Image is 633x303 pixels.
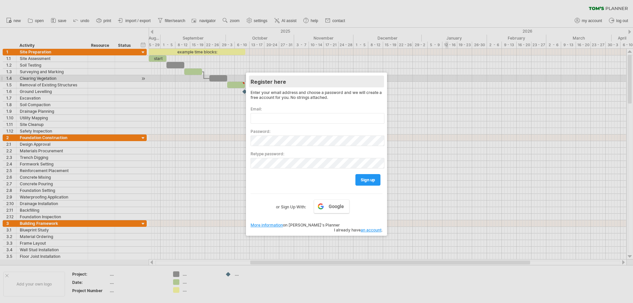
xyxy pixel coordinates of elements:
a: an account [361,227,381,232]
span: sign up [361,177,375,182]
label: Retype password: [251,151,382,156]
a: Google [314,199,349,213]
span: Google [329,204,344,209]
label: or Sign Up With: [276,199,306,211]
label: Password: [251,129,382,134]
label: Email: [251,106,382,111]
div: Enter your email address and choose a password and we will create a free account for you. No stri... [251,90,382,100]
span: I already have . [334,227,382,232]
a: More information [251,223,283,227]
a: sign up [355,174,380,186]
span: on [PERSON_NAME]'s Planner [251,223,340,227]
div: Register here [251,76,382,87]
